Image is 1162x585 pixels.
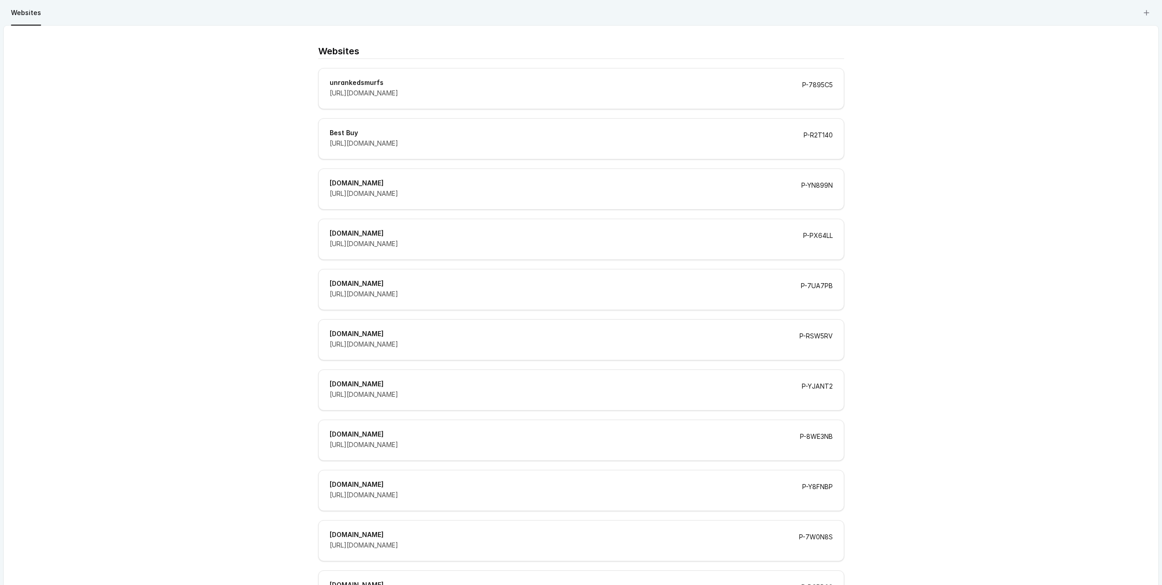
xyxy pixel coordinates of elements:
[330,139,782,148] div: [URL][DOMAIN_NAME]
[330,440,778,449] div: [URL][DOMAIN_NAME]
[330,490,780,500] div: [URL][DOMAIN_NAME]
[318,118,844,159] a: Best Buy[URL][DOMAIN_NAME]P-R2T140
[318,520,844,561] a: [DOMAIN_NAME][URL][DOMAIN_NAME]P-7W0N8S
[790,180,844,198] div: P-YN899N
[791,79,844,98] div: P-7895C5
[790,280,844,299] div: P-7UA7PB
[318,169,844,210] a: [DOMAIN_NAME][URL][DOMAIN_NAME]P-YN899N
[318,470,844,511] a: [DOMAIN_NAME][URL][DOMAIN_NAME]P-Y8FNBP
[330,431,778,437] div: [DOMAIN_NAME]
[791,481,844,500] div: P-Y8FNBP
[330,532,777,538] div: [DOMAIN_NAME]
[330,230,781,237] div: [DOMAIN_NAME]
[330,280,779,287] div: [DOMAIN_NAME]
[793,130,844,148] div: P-R2T140
[318,219,844,260] a: [DOMAIN_NAME][URL][DOMAIN_NAME]P-PX64LL
[330,290,779,299] div: [URL][DOMAIN_NAME]
[318,269,844,310] a: [DOMAIN_NAME][URL][DOMAIN_NAME]P-7UA7PB
[330,390,780,399] div: [URL][DOMAIN_NAME]
[330,189,779,198] div: [URL][DOMAIN_NAME]
[788,532,844,550] div: P-7W0N8S
[330,331,778,337] div: [DOMAIN_NAME]
[330,239,781,248] div: [URL][DOMAIN_NAME]
[330,381,780,387] div: [DOMAIN_NAME]
[791,381,844,399] div: P-YJANT2
[318,369,844,411] a: [DOMAIN_NAME][URL][DOMAIN_NAME]P-YJANT2
[318,420,844,461] a: [DOMAIN_NAME][URL][DOMAIN_NAME]P-8WE3NB
[330,481,780,488] div: [DOMAIN_NAME]
[318,44,844,58] h1: Websites
[318,319,844,360] a: [DOMAIN_NAME][URL][DOMAIN_NAME]P-RSW5RV
[7,5,45,21] a: Websites
[330,130,782,136] div: Best Buy
[330,180,779,186] div: [DOMAIN_NAME]
[789,431,844,449] div: P-8WE3NB
[330,340,778,349] div: [URL][DOMAIN_NAME]
[330,89,780,98] div: [URL][DOMAIN_NAME]
[792,230,844,248] div: P-PX64LL
[1138,5,1155,21] a: Create
[318,68,844,109] a: unrankedsmurfs[URL][DOMAIN_NAME]P-7895C5
[330,541,777,550] div: [URL][DOMAIN_NAME]
[789,331,844,349] div: P-RSW5RV
[330,79,780,86] div: unrankedsmurfs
